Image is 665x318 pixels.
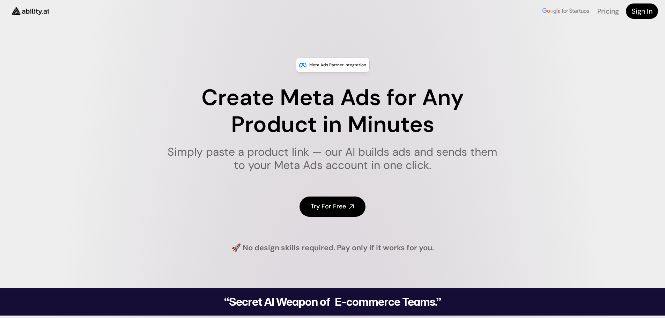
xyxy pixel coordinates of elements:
p: Meta Ads Partner Integration [309,61,366,68]
h1: Create Meta Ads for Any Product in Minutes [163,84,502,138]
h4: Try For Free [311,202,346,211]
h2: “Secret AI Weapon of E-commerce Teams.” [206,296,459,308]
h1: Simply paste a product link — our AI builds ads and sends them to your Meta Ads account in one cl... [163,145,502,172]
h4: 🚀 No design skills required. Pay only if it works for you. [231,243,434,253]
a: Sign In [626,3,658,19]
a: Pricing [597,7,619,16]
a: Try For Free [300,197,365,216]
h4: Sign In [631,6,652,16]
